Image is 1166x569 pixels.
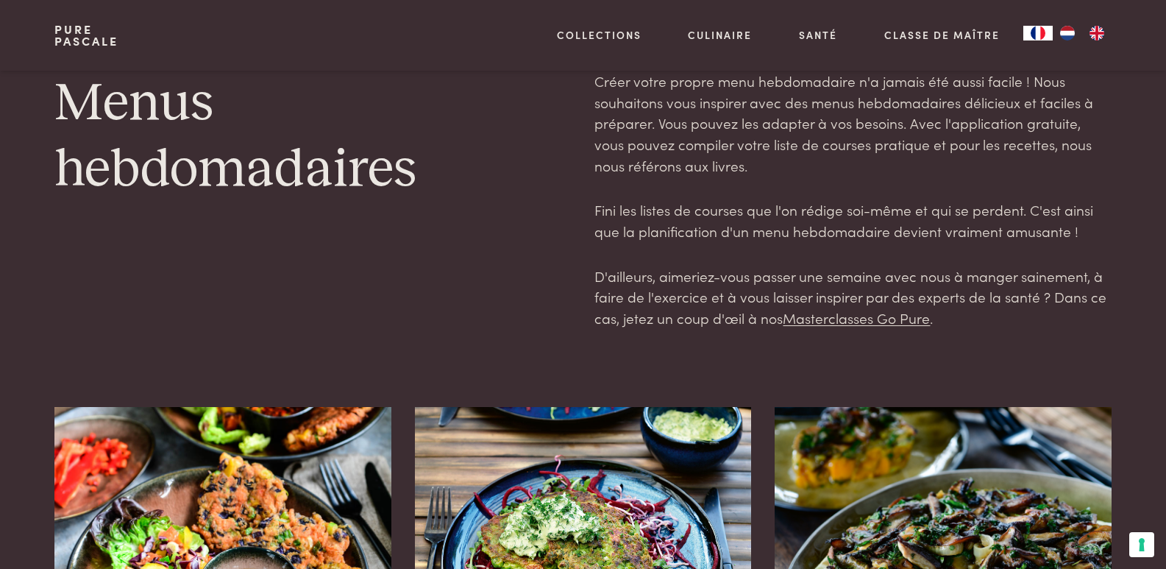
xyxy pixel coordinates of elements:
a: EN [1082,26,1112,40]
a: Santé [799,27,837,43]
a: NL [1053,26,1082,40]
div: Language [1023,26,1053,40]
a: PurePascale [54,24,118,47]
p: Fini les listes de courses que l'on rédige soi-même et qui se perdent. C'est ainsi que la planifi... [594,199,1111,241]
ul: Language list [1053,26,1112,40]
aside: Language selected: Français [1023,26,1112,40]
a: Classe de maître [884,27,1000,43]
a: Culinaire [688,27,752,43]
p: D'ailleurs, aimeriez-vous passer une semaine avec nous à manger sainement, à faire de l'exercice ... [594,266,1111,329]
a: Masterclasses Go Pure [783,308,930,328]
button: Vos préférences en matière de consentement pour les technologies de suivi [1129,532,1154,557]
a: Collections [557,27,641,43]
a: FR [1023,26,1053,40]
p: Créer votre propre menu hebdomadaire n'a jamais été aussi facile ! Nous souhaitons vous inspirer ... [594,71,1111,176]
h1: Menus hebdomadaires [54,71,571,204]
